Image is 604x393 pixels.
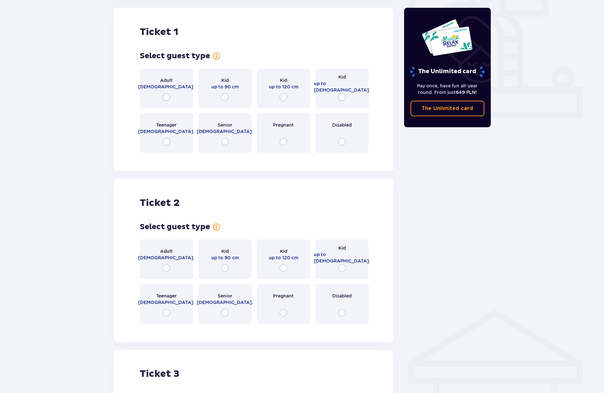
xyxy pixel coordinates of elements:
span: [DEMOGRAPHIC_DATA]. [138,299,194,306]
span: Pregnant [273,293,294,299]
span: [DEMOGRAPHIC_DATA]. [138,128,194,135]
span: up to 90 cm [211,254,239,261]
span: Kid [338,245,346,251]
h2: Ticket 1 [140,26,178,38]
span: [DEMOGRAPHIC_DATA]. [138,84,194,90]
span: up to [DEMOGRAPHIC_DATA]. [314,251,370,264]
span: Teenager [156,122,177,128]
h3: Select guest type [140,222,210,232]
span: Kid [338,74,346,80]
span: up to [DEMOGRAPHIC_DATA]. [314,80,370,93]
span: up to 90 cm [211,84,239,90]
span: Adult [160,77,173,84]
span: Adult [160,248,173,254]
span: Kid [280,77,287,84]
span: up to 120 cm [269,84,298,90]
a: The Unlimited card [411,101,484,116]
span: Senior [218,293,232,299]
h3: Select guest type [140,51,210,61]
p: The Unlimited card [422,105,473,112]
span: 649 PLN [456,90,476,95]
p: The Unlimited card [409,66,485,77]
h2: Ticket 2 [140,197,180,209]
span: [DEMOGRAPHIC_DATA]. [138,254,194,261]
span: [DEMOGRAPHIC_DATA]. [197,299,253,306]
span: Disabled [332,122,352,128]
span: Pregnant [273,122,294,128]
img: Two entry cards to Suntago with the word 'UNLIMITED RELAX', featuring a white background with tro... [422,19,473,56]
span: Senior [218,122,232,128]
p: Pay once, have fun all-year round. From just ! [411,83,484,95]
span: up to 120 cm [269,254,298,261]
span: Kid [221,77,229,84]
span: [DEMOGRAPHIC_DATA]. [197,128,253,135]
h2: Ticket 3 [140,368,180,380]
span: Disabled [332,293,352,299]
span: Teenager [156,293,177,299]
span: Kid [280,248,287,254]
span: Kid [221,248,229,254]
